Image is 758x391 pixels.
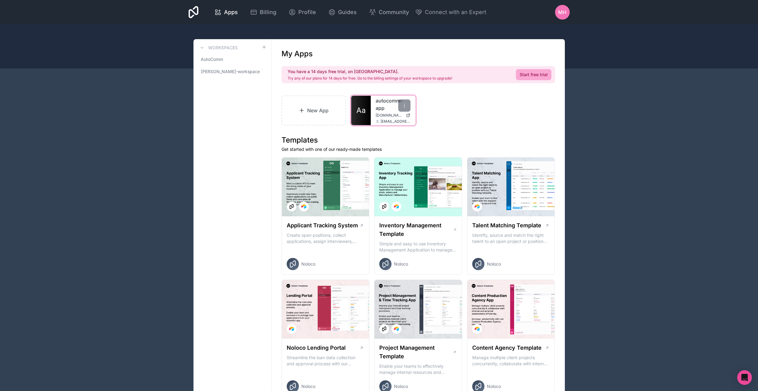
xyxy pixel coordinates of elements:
[475,204,480,209] img: Airtable Logo
[338,8,357,17] span: Guides
[209,6,243,19] a: Apps
[356,106,366,115] span: Aa
[394,326,399,331] img: Airtable Logo
[301,383,315,389] span: Noloco
[260,8,276,17] span: Billing
[516,69,551,80] a: Start free trial
[737,370,752,385] div: Open Intercom Messenger
[281,49,313,59] h1: My Apps
[301,261,315,267] span: Noloco
[323,6,362,19] a: Guides
[287,232,364,244] p: Create open positions, collect applications, assign interviewers, centralise candidate feedback a...
[281,146,555,152] p: Get started with one of our ready-made templates
[288,69,452,75] h2: You have a 14 days free trial, on [GEOGRAPHIC_DATA].
[224,8,238,17] span: Apps
[379,241,457,253] p: Simple and easy to use Inventory Management Application to manage your stock, orders and Manufact...
[487,383,501,389] span: Noloco
[415,8,486,17] button: Connect with an Expert
[472,221,541,230] h1: Talent Matching Template
[394,261,408,267] span: Noloco
[376,113,410,118] a: [DOMAIN_NAME]
[558,9,566,16] span: MH
[472,355,550,367] p: Manage multiple client projects concurrently, collaborate with internal and external stakeholders...
[208,45,238,51] h3: Workspaces
[281,135,555,145] h1: Templates
[301,204,306,209] img: Airtable Logo
[298,8,316,17] span: Profile
[379,221,453,238] h1: Inventory Management Template
[376,97,410,112] a: autocomm-app
[198,44,238,51] a: Workspaces
[351,96,371,125] a: Aa
[379,344,452,361] h1: Project Management Template
[245,6,281,19] a: Billing
[425,8,486,17] span: Connect with an Expert
[287,344,346,352] h1: Noloco Lending Portal
[379,363,457,375] p: Enable your teams to effectively manage internal resources and execute client projects on time.
[379,8,409,17] span: Community
[289,326,294,331] img: Airtable Logo
[198,54,267,65] a: AutoComm
[287,221,358,230] h1: Applicant Tracking System
[381,119,410,124] span: [EMAIL_ADDRESS][DOMAIN_NAME]
[376,113,403,118] span: [DOMAIN_NAME]
[201,56,223,62] span: AutoComm
[394,383,408,389] span: Noloco
[281,95,346,125] a: New App
[284,6,321,19] a: Profile
[201,69,260,75] span: [PERSON_NAME]-workspace
[394,204,399,209] img: Airtable Logo
[364,6,414,19] a: Community
[288,76,452,81] p: Try any of our plans for 14 days for free. Go to the billing settings of your workspace to upgrade!
[472,344,542,352] h1: Content Agency Template
[475,326,480,331] img: Airtable Logo
[287,355,364,367] p: Streamline the loan data collection and approval process with our Lending Portal template.
[198,66,267,77] a: [PERSON_NAME]-workspace
[487,261,501,267] span: Noloco
[472,232,550,244] p: Identify, source and match the right talent to an open project or position with our Talent Matchi...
